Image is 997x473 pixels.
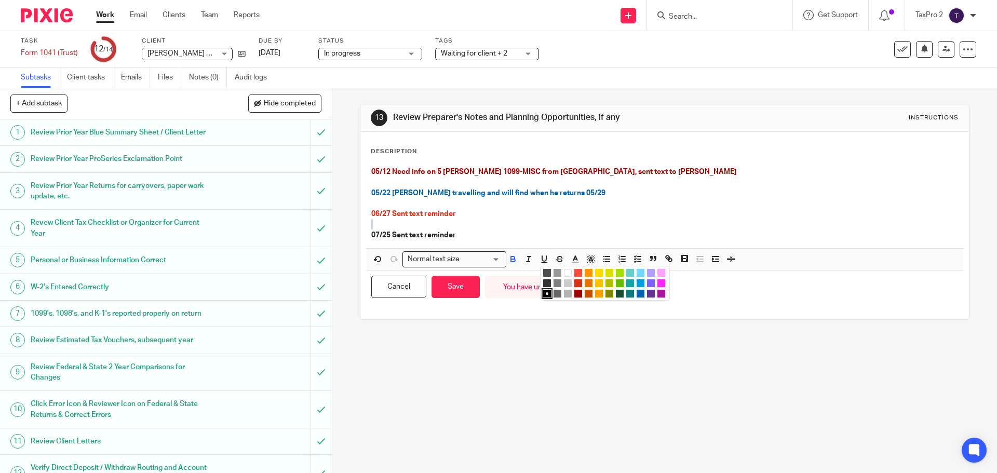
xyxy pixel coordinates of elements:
h1: Review Preparer's Notes and Planning Opportunities, if any [393,112,687,123]
div: Compact color picker [540,266,670,301]
li: color:#FA28FF [657,279,665,287]
li: color:#194D33 [616,290,624,298]
li: color:#666666 [554,290,561,298]
li: color:#009CE0 [637,279,644,287]
li: color:#808080 [554,279,561,287]
li: color:#E27300 [585,279,592,287]
div: 4 [10,221,25,236]
li: color:#FDA1FF [657,269,665,277]
div: 13 [371,110,387,126]
input: Search [668,12,761,22]
div: 12 [94,43,113,55]
li: color:#C45100 [585,290,592,298]
input: Search for option [463,254,500,265]
li: color:#73D8FF [637,269,644,277]
a: Work [96,10,114,20]
span: Normal text size [405,254,462,265]
a: Files [158,67,181,88]
li: color:#333333 [543,279,551,287]
button: Save [432,276,480,298]
strong: 07/25 Sent text reminder [371,232,456,239]
li: color:#A4DD00 [616,269,624,277]
div: Search for option [402,251,506,267]
span: In progress [324,50,360,57]
li: color:#F44E3B [574,269,582,277]
h1: W-2's Entered Correctly [31,279,210,295]
label: Due by [259,37,305,45]
li: color:#68BC00 [616,279,624,287]
li: color:#7B64FF [647,279,655,287]
div: 9 [10,365,25,380]
span: 06/27 Sent text reminder [371,210,456,218]
li: color:#808900 [605,290,613,298]
label: Client [142,37,246,45]
span: [PERSON_NAME] Estate [147,50,227,57]
div: 6 [10,280,25,294]
li: color:#DBDF00 [605,269,613,277]
div: 1 [10,125,25,140]
a: Email [130,10,147,20]
span: 05/22 [PERSON_NAME] travelling and will find when he returns 05/29 [371,190,605,197]
li: color:#AB149E [657,290,665,298]
h1: Personal or Business Information Correct [31,252,210,268]
span: Get Support [818,11,858,19]
a: Emails [121,67,150,88]
li: color:#68CCCA [626,269,634,277]
div: You have unsaved changes [485,276,609,298]
p: Description [371,147,417,156]
li: color:#4D4D4D [543,269,551,277]
img: svg%3E [948,7,965,24]
a: Notes (0) [189,67,227,88]
span: 05/12 Need info on 5 [PERSON_NAME] 1099-MISC from [GEOGRAPHIC_DATA], sent text to [PERSON_NAME] [371,168,737,175]
li: color:#000000 [543,290,551,298]
button: Hide completed [248,94,321,112]
li: color:#0062B1 [637,290,644,298]
div: 3 [10,184,25,198]
h1: Review Prior Year ProSeries Exclamation Point [31,151,210,167]
h1: Review Prior Year Blue Summary Sheet / Client Letter [31,125,210,140]
li: color:#FFFFFF [564,269,572,277]
div: 5 [10,253,25,267]
li: color:#9F0500 [574,290,582,298]
li: color:#FB9E00 [595,290,603,298]
li: color:#B3B3B3 [564,290,572,298]
a: Audit logs [235,67,275,88]
a: Reports [234,10,260,20]
h1: Review Federal & State 2 Year Comparisons for Changes [31,359,210,386]
li: color:#FE9200 [585,269,592,277]
span: Waiting for client + 2 [441,50,507,57]
li: color:#FCC400 [595,279,603,287]
li: color:#AEA1FF [647,269,655,277]
button: Cancel [371,276,426,298]
div: Form 1041 (Trust) [21,48,78,58]
button: + Add subtask [10,94,68,112]
label: Tags [435,37,539,45]
label: Task [21,37,78,45]
img: Pixie [21,8,73,22]
div: Instructions [909,114,959,122]
li: color:#FCDC00 [595,269,603,277]
h1: Revew Client Tax Checklist or Organizer for Current Year [31,215,210,241]
h1: 1099's, 1098's, and K-1's reported properly on return [31,306,210,321]
div: 8 [10,333,25,347]
a: Team [201,10,218,20]
li: color:#D33115 [574,279,582,287]
span: Hide completed [264,100,316,108]
div: 7 [10,306,25,321]
small: /14 [103,47,113,52]
label: Status [318,37,422,45]
li: color:#B0BC00 [605,279,613,287]
h1: Review Prior Year Returns for carryovers, paper work update, etc. [31,178,210,205]
a: Clients [163,10,185,20]
li: color:#CCCCCC [564,279,572,287]
div: 10 [10,402,25,417]
li: color:#653294 [647,290,655,298]
span: [DATE] [259,49,280,57]
h1: Review Client Letters [31,434,210,449]
h1: Click Error Icon & Reviewer Icon on Federal & State Returns & Correct Errors [31,396,210,423]
li: color:#16A5A5 [626,279,634,287]
a: Client tasks [67,67,113,88]
p: TaxPro 2 [915,10,943,20]
div: 2 [10,152,25,167]
div: 11 [10,434,25,449]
